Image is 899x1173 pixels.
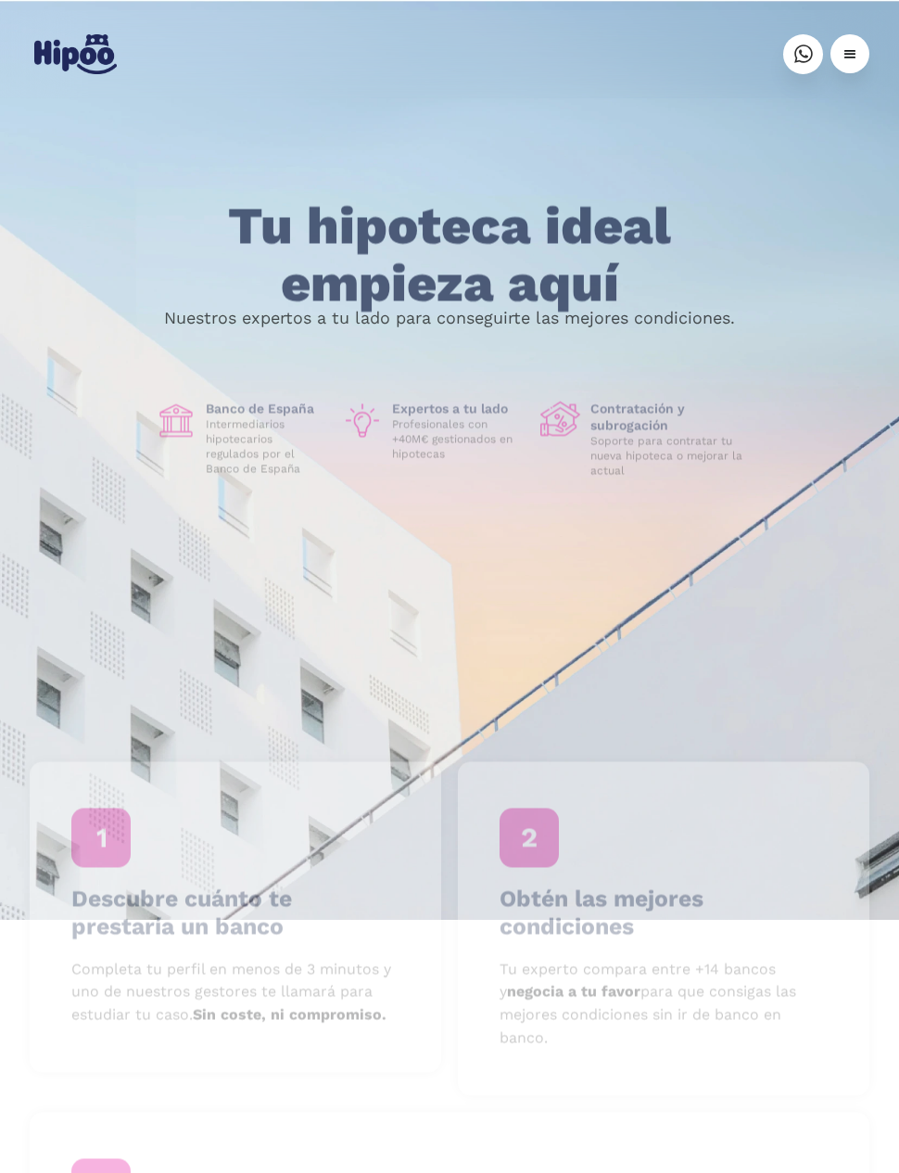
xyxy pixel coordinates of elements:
[830,34,869,73] div: menu
[71,958,399,1026] p: Completa tu perfil en menos de 3 minutos y uno de nuestros gestores te llamará para estudiar tu c...
[206,400,327,416] h1: Banco de España
[392,400,525,416] h1: Expertos a tu lado
[206,416,327,476] p: Intermediarios hipotecarios regulados por el Banco de España
[507,983,640,1001] strong: negocia a tu favor
[500,958,828,1050] p: Tu experto compara entre +14 bancos y para que consigas las mejores condiciones sin ir de banco e...
[71,885,399,940] h4: Descubre cuánto te prestaría un banco
[500,885,828,940] h4: Obtén las mejores condiciones
[193,1005,386,1023] strong: Sin coste, ni compromiso.
[30,27,120,82] a: home
[392,416,525,461] p: Profesionales con +40M€ gestionados en hipotecas
[164,311,735,325] p: Nuestros expertos a tu lado para conseguirte las mejores condiciones.
[590,433,744,478] p: Soporte para contratar tu nueva hipoteca o mejorar la actual
[590,400,744,433] h1: Contratación y subrogación
[151,198,748,312] h1: Tu hipoteca ideal empieza aquí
